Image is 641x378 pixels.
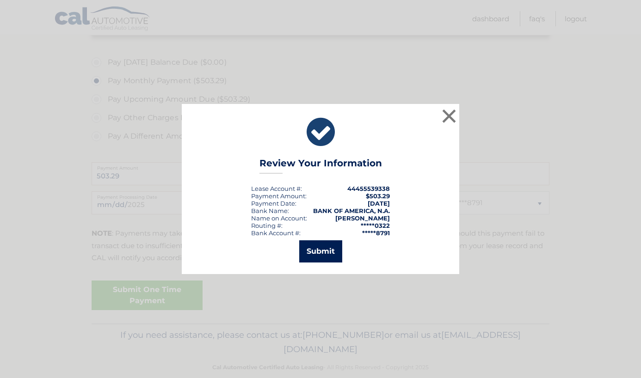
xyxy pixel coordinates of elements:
div: Bank Account #: [251,229,301,237]
strong: 44455539338 [347,185,390,192]
div: Payment Amount: [251,192,307,200]
div: Lease Account #: [251,185,302,192]
span: $503.29 [366,192,390,200]
button: × [440,107,458,125]
div: Name on Account: [251,214,307,222]
h3: Review Your Information [259,158,382,174]
span: Payment Date [251,200,295,207]
div: : [251,200,296,207]
div: Bank Name: [251,207,289,214]
strong: [PERSON_NAME] [335,214,390,222]
strong: BANK OF AMERICA, N.A. [313,207,390,214]
span: [DATE] [368,200,390,207]
div: Routing #: [251,222,283,229]
button: Submit [299,240,342,262]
